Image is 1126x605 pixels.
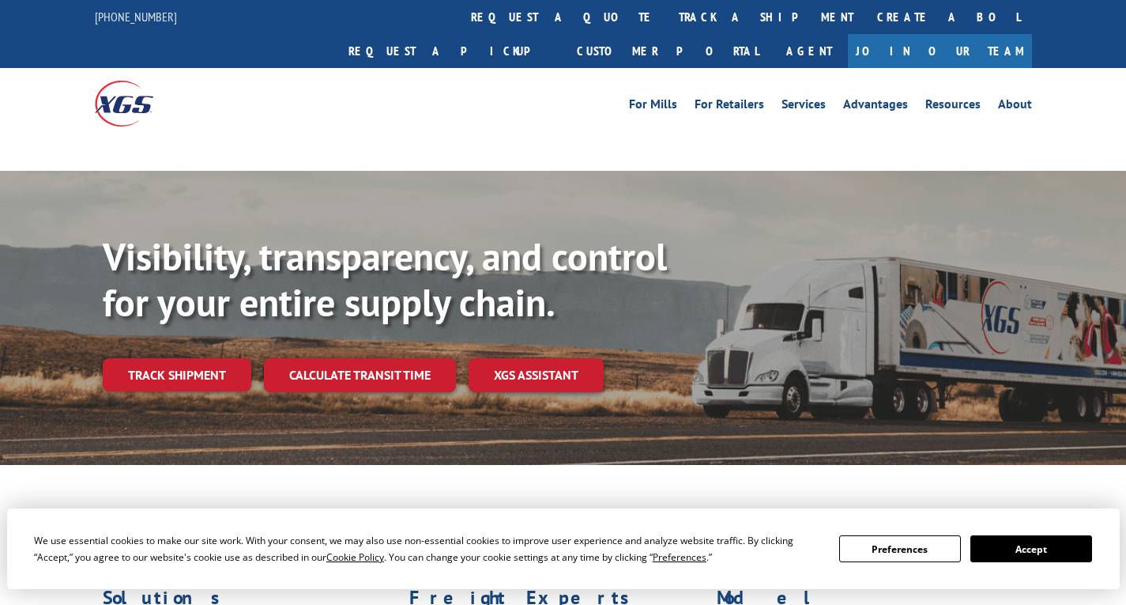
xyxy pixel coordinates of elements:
a: Customer Portal [565,34,770,68]
a: Track shipment [103,358,251,391]
a: Request a pickup [337,34,565,68]
b: Visibility, transparency, and control for your entire supply chain. [103,232,667,327]
a: For Retailers [695,98,764,115]
a: Join Our Team [848,34,1032,68]
div: Cookie Consent Prompt [7,509,1120,589]
a: For Mills [629,98,677,115]
a: Resources [925,98,981,115]
a: Advantages [843,98,908,115]
a: Agent [770,34,848,68]
button: Accept [970,535,1092,562]
a: Services [781,98,826,115]
a: About [998,98,1032,115]
a: Calculate transit time [264,358,456,392]
div: We use essential cookies to make our site work. With your consent, we may also use non-essential ... [34,532,820,565]
span: Preferences [653,550,706,564]
a: XGS ASSISTANT [469,358,604,392]
button: Preferences [839,535,961,562]
a: [PHONE_NUMBER] [95,9,177,25]
span: Cookie Policy [326,550,384,564]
